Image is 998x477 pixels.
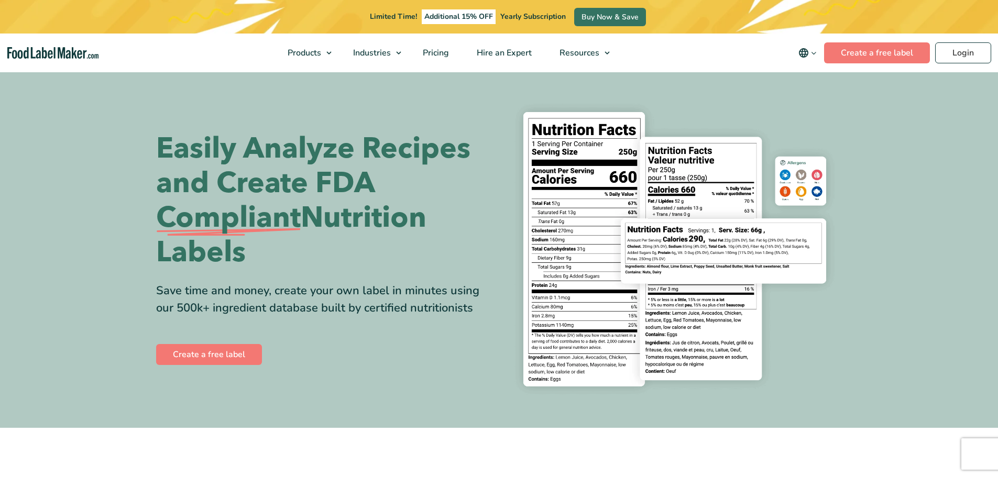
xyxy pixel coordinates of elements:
a: Create a free label [824,42,930,63]
a: Pricing [409,34,460,72]
h1: Easily Analyze Recipes and Create FDA Nutrition Labels [156,131,491,270]
a: Login [935,42,991,63]
span: Compliant [156,201,301,235]
a: Hire an Expert [463,34,543,72]
span: Yearly Subscription [500,12,566,21]
a: Resources [546,34,615,72]
a: Buy Now & Save [574,8,646,26]
a: Create a free label [156,344,262,365]
span: Pricing [420,47,450,59]
a: Industries [339,34,407,72]
div: Save time and money, create your own label in minutes using our 500k+ ingredient database built b... [156,282,491,317]
span: Resources [556,47,600,59]
span: Products [284,47,322,59]
span: Limited Time! [370,12,417,21]
span: Industries [350,47,392,59]
span: Hire an Expert [474,47,533,59]
a: Products [274,34,337,72]
span: Additional 15% OFF [422,9,496,24]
